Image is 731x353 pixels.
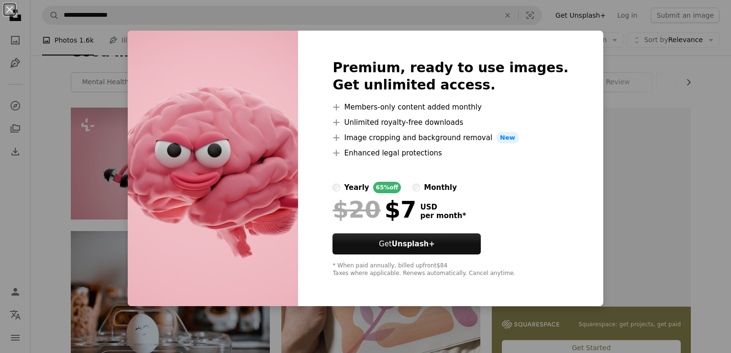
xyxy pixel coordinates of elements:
[344,182,369,193] div: yearly
[332,101,568,113] li: Members-only content added monthly
[332,59,568,94] h2: Premium, ready to use images. Get unlimited access.
[332,262,568,277] div: * When paid annually, billed upfront $84 Taxes where applicable. Renews automatically. Cancel any...
[424,182,457,193] div: monthly
[420,203,466,211] span: USD
[332,197,416,222] div: $7
[332,197,380,222] span: $20
[392,240,435,248] strong: Unsplash+
[496,132,519,143] span: New
[373,182,401,193] div: 65% off
[332,233,481,254] button: GetUnsplash+
[332,132,568,143] li: Image cropping and background removal
[420,211,466,220] span: per month *
[332,147,568,159] li: Enhanced legal protections
[412,184,420,191] input: monthly
[332,117,568,128] li: Unlimited royalty-free downloads
[332,184,340,191] input: yearly65%off
[128,31,298,306] img: premium_photo-1731439886498-d09d6472dfb3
